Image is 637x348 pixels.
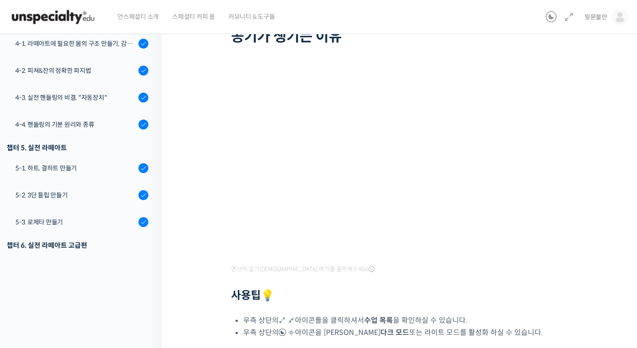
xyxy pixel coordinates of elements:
[584,13,607,21] span: 뒷문불안
[82,287,93,294] span: 대화
[15,39,136,49] div: 4-1. 라떼아트에 필요한 몸의 구조 만들기, 감독관 & 관찰자가 되는 법
[28,287,34,294] span: 홈
[7,239,148,251] div: 챕터 6. 실전 라떼아트 고급편
[3,273,59,296] a: 홈
[139,287,150,294] span: 설정
[59,273,116,296] a: 대화
[364,316,393,325] b: 수업 목록
[15,190,136,200] div: 5-2. 3단 튤립 만들기
[231,289,274,302] strong: 사용팁
[15,120,136,129] div: 4-4. 핸들링의 기본 원리와 종류
[243,314,573,326] li: 우측 상단의 아이콘들을 클릭하셔서 을 확인하실 수 있습니다.
[7,142,148,154] div: 챕터 5. 실전 라떼아트
[261,289,274,302] strong: 💡
[15,93,136,103] div: 4-3. 실전 핸들링의 비결, "자동장치"
[15,66,136,76] div: 4-2. 피쳐&잔의 정확한 파지법
[380,328,409,337] b: 다크 모드
[231,11,573,45] h1: 2-2. 스팀 밀크 기본기 다지기 – 머신 설명, 용어 설명, 스팀 공기가 생기는 이유
[15,217,136,227] div: 5-3. 로제타 만들기
[243,326,573,339] li: 우측 상단의 아이콘을 [PERSON_NAME] 또는 라이트 모드를 활성화 하실 수 있습니다.
[231,266,374,273] span: 영상이 끊기[DEMOGRAPHIC_DATA] 여기를 클릭해주세요
[15,163,136,173] div: 5-1. 하트, 결하트 만들기
[116,273,173,296] a: 설정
